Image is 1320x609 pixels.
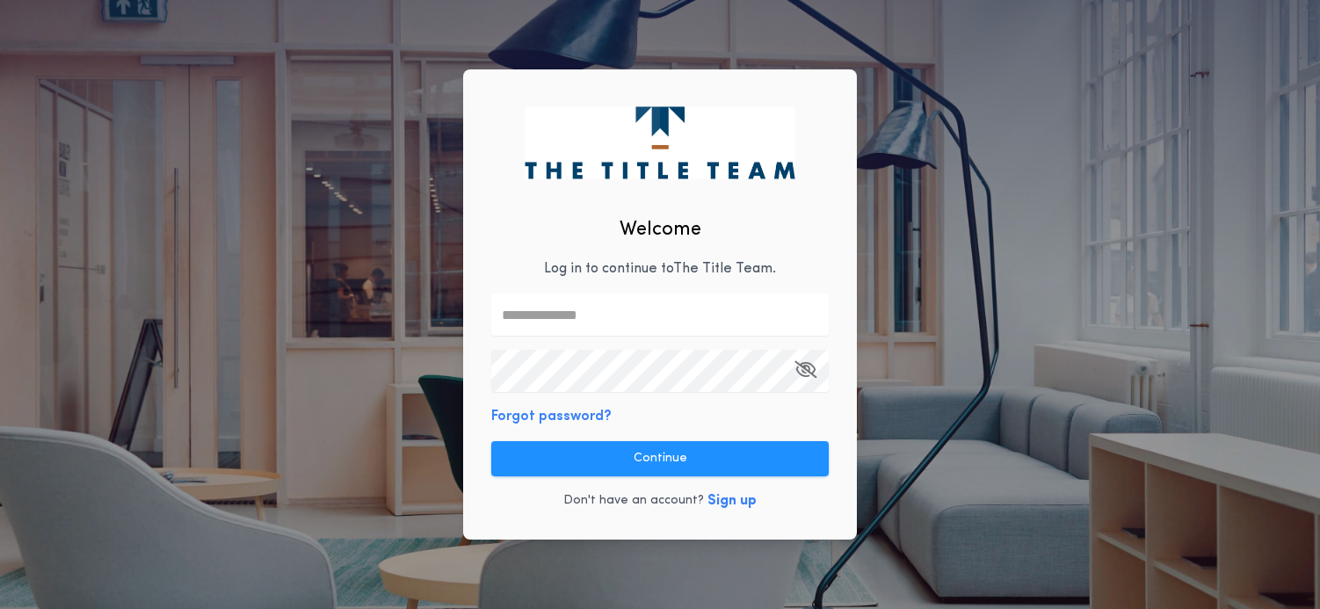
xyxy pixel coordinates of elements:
[525,106,794,178] img: logo
[491,406,612,427] button: Forgot password?
[707,490,757,511] button: Sign up
[544,258,776,279] p: Log in to continue to The Title Team .
[620,215,701,244] h2: Welcome
[563,492,704,510] p: Don't have an account?
[491,441,829,476] button: Continue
